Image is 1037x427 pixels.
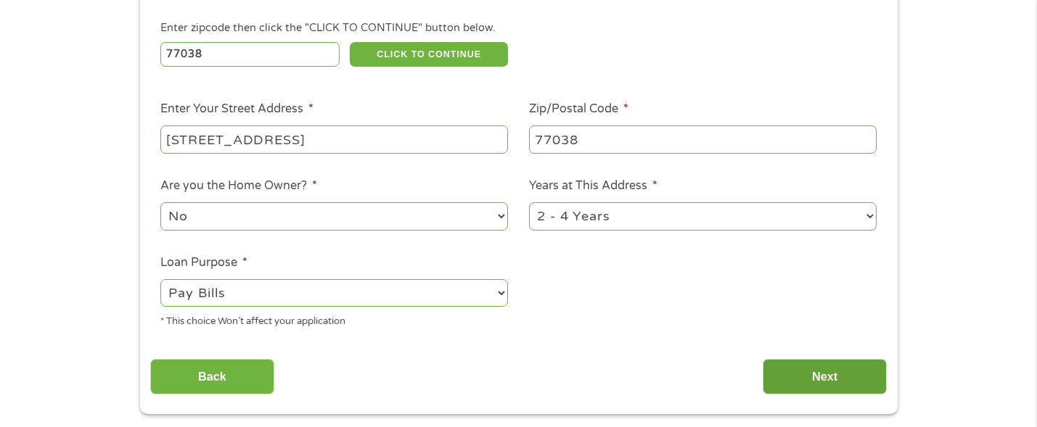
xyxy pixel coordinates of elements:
input: 1 Main Street [160,125,508,153]
label: Loan Purpose [160,255,247,270]
input: Back [150,359,274,394]
button: CLICK TO CONTINUE [350,42,508,67]
label: Enter Your Street Address [160,101,313,117]
input: Enter Zipcode (e.g 01510) [160,42,340,67]
label: Zip/Postal Code [529,101,628,117]
label: Years at This Address [529,178,657,194]
div: * This choice Won’t affect your application [160,310,508,329]
div: Enter zipcode then click the "CLICK TO CONTINUE" button below. [160,20,876,36]
label: Are you the Home Owner? [160,178,317,194]
input: Next [763,359,887,394]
